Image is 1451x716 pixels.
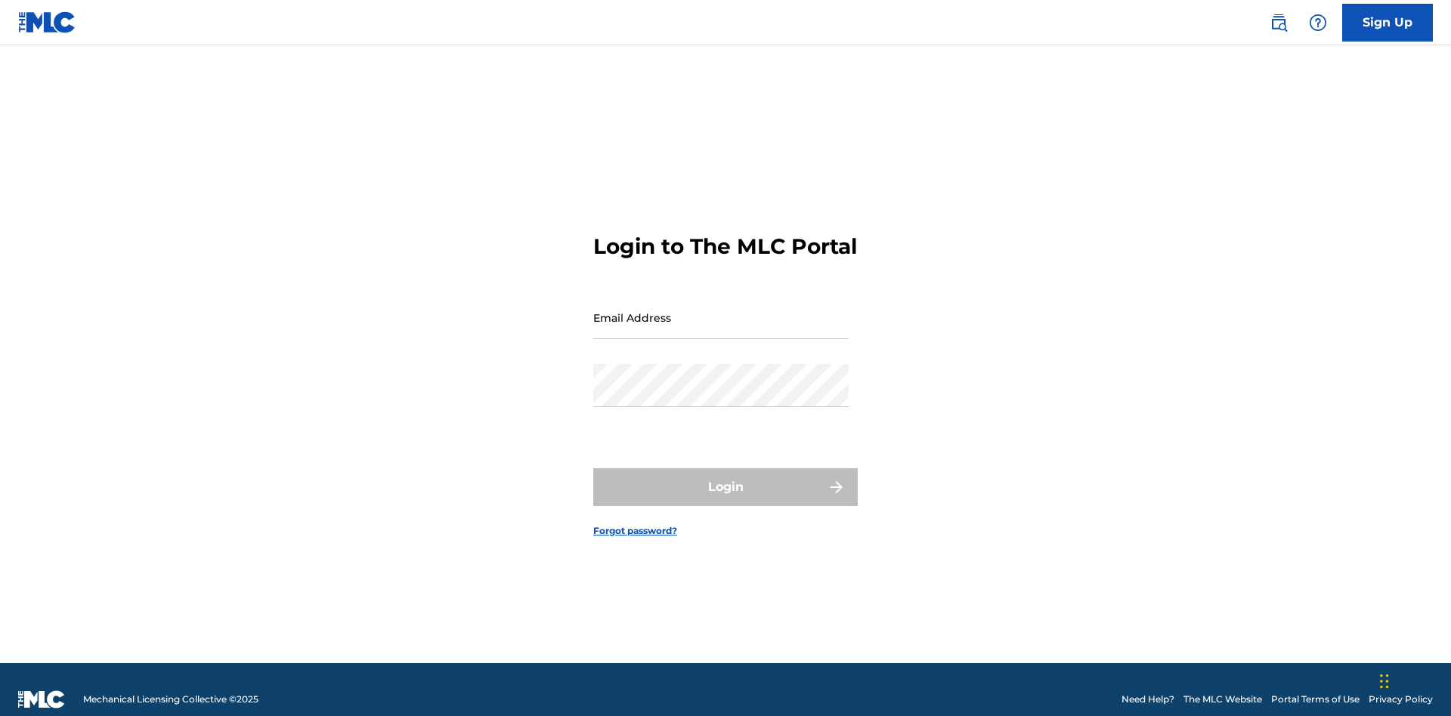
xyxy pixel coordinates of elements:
div: Help [1303,8,1333,38]
img: logo [18,690,65,708]
iframe: Chat Widget [1375,643,1451,716]
a: Privacy Policy [1369,693,1433,706]
img: MLC Logo [18,11,76,33]
a: The MLC Website [1183,693,1262,706]
a: Forgot password? [593,524,677,538]
a: Portal Terms of Use [1271,693,1360,706]
div: Drag [1380,659,1389,704]
span: Mechanical Licensing Collective © 2025 [83,693,258,706]
a: Public Search [1264,8,1294,38]
a: Sign Up [1342,4,1433,42]
img: help [1309,14,1327,32]
img: search [1270,14,1288,32]
a: Need Help? [1122,693,1174,706]
h3: Login to The MLC Portal [593,233,857,260]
